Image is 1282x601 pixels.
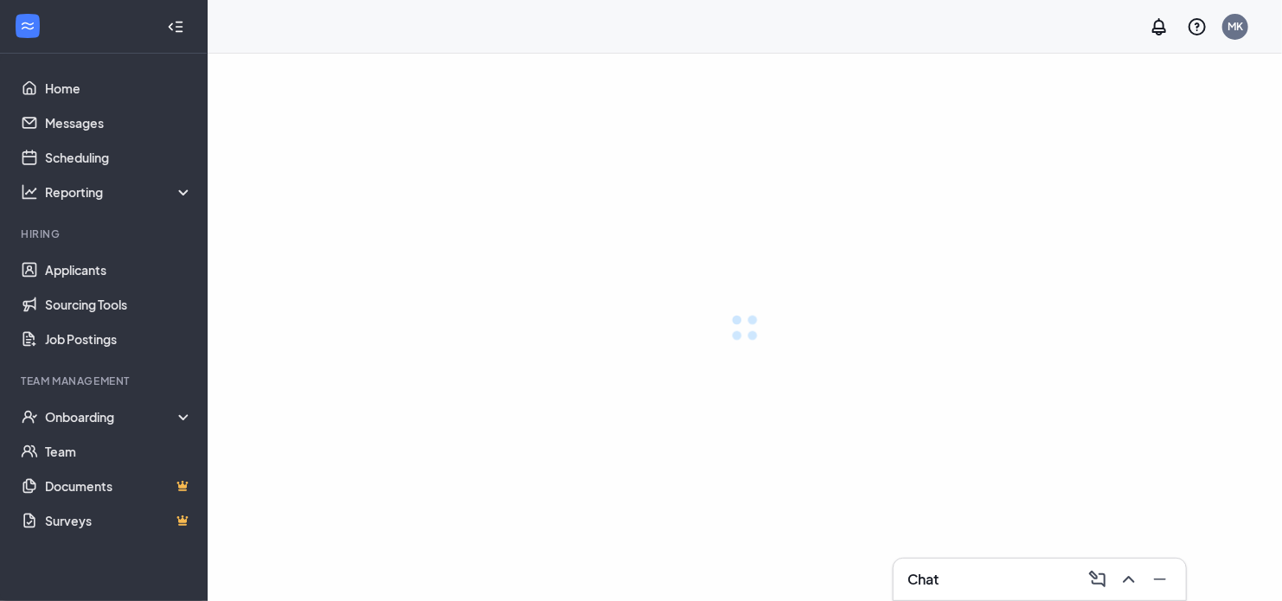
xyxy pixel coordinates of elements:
[1150,569,1170,590] svg: Minimize
[1144,566,1172,593] button: Minimize
[45,408,194,425] div: Onboarding
[21,374,189,388] div: Team Management
[1149,16,1170,37] svg: Notifications
[45,503,193,538] a: SurveysCrown
[1087,569,1108,590] svg: ComposeMessage
[45,469,193,503] a: DocumentsCrown
[1113,566,1141,593] button: ChevronUp
[1228,19,1243,34] div: MK
[1187,16,1208,37] svg: QuestionInfo
[45,71,193,105] a: Home
[45,322,193,356] a: Job Postings
[19,17,36,35] svg: WorkstreamLogo
[45,105,193,140] a: Messages
[907,570,939,589] h3: Chat
[21,227,189,241] div: Hiring
[1119,569,1139,590] svg: ChevronUp
[21,183,38,201] svg: Analysis
[45,140,193,175] a: Scheduling
[45,183,194,201] div: Reporting
[45,287,193,322] a: Sourcing Tools
[1082,566,1110,593] button: ComposeMessage
[45,253,193,287] a: Applicants
[167,18,184,35] svg: Collapse
[45,434,193,469] a: Team
[21,408,38,425] svg: UserCheck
